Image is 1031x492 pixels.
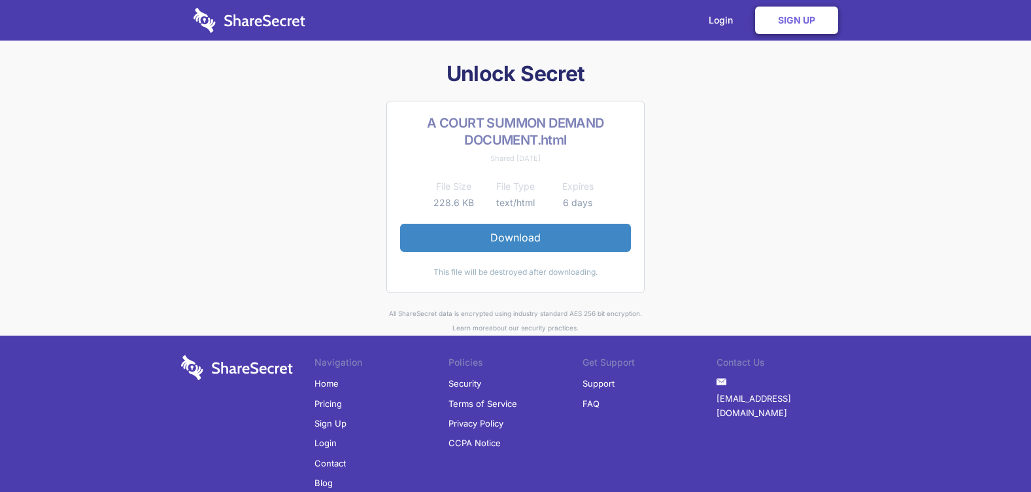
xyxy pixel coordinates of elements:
a: Login [314,433,337,453]
a: Pricing [314,394,342,413]
li: Navigation [314,355,448,374]
h1: Unlock Secret [176,60,856,88]
td: 228.6 KB [422,195,484,211]
a: Sign Up [755,7,838,34]
th: File Size [422,179,484,194]
th: File Type [484,179,547,194]
div: Shared [DATE] [400,151,631,166]
h2: A COURT SUMMON DEMAND DOCUMENT.html [400,114,631,149]
img: logo-wordmark-white-trans-d4663122ce5f474addd5e946df7df03e33cb6a1c49d2221995e7729f52c070b2.svg [194,8,305,33]
th: Expires [547,179,609,194]
a: Download [400,224,631,251]
a: [EMAIL_ADDRESS][DOMAIN_NAME] [717,389,851,423]
li: Get Support [583,355,717,374]
a: CCPA Notice [448,433,501,453]
a: Support [583,374,615,393]
td: 6 days [547,195,609,211]
a: Learn more [452,324,489,332]
a: Contact [314,453,346,473]
a: FAQ [583,394,600,413]
a: Security [448,374,481,393]
td: text/html [484,195,547,211]
a: Terms of Service [448,394,517,413]
div: This file will be destroyed after downloading. [400,265,631,279]
a: Sign Up [314,413,346,433]
a: Home [314,374,339,393]
img: logo-wordmark-white-trans-d4663122ce5f474addd5e946df7df03e33cb6a1c49d2221995e7729f52c070b2.svg [181,355,293,380]
li: Policies [448,355,583,374]
li: Contact Us [717,355,851,374]
a: Privacy Policy [448,413,503,433]
div: All ShareSecret data is encrypted using industry standard AES 256 bit encryption. about our secur... [176,306,856,336]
